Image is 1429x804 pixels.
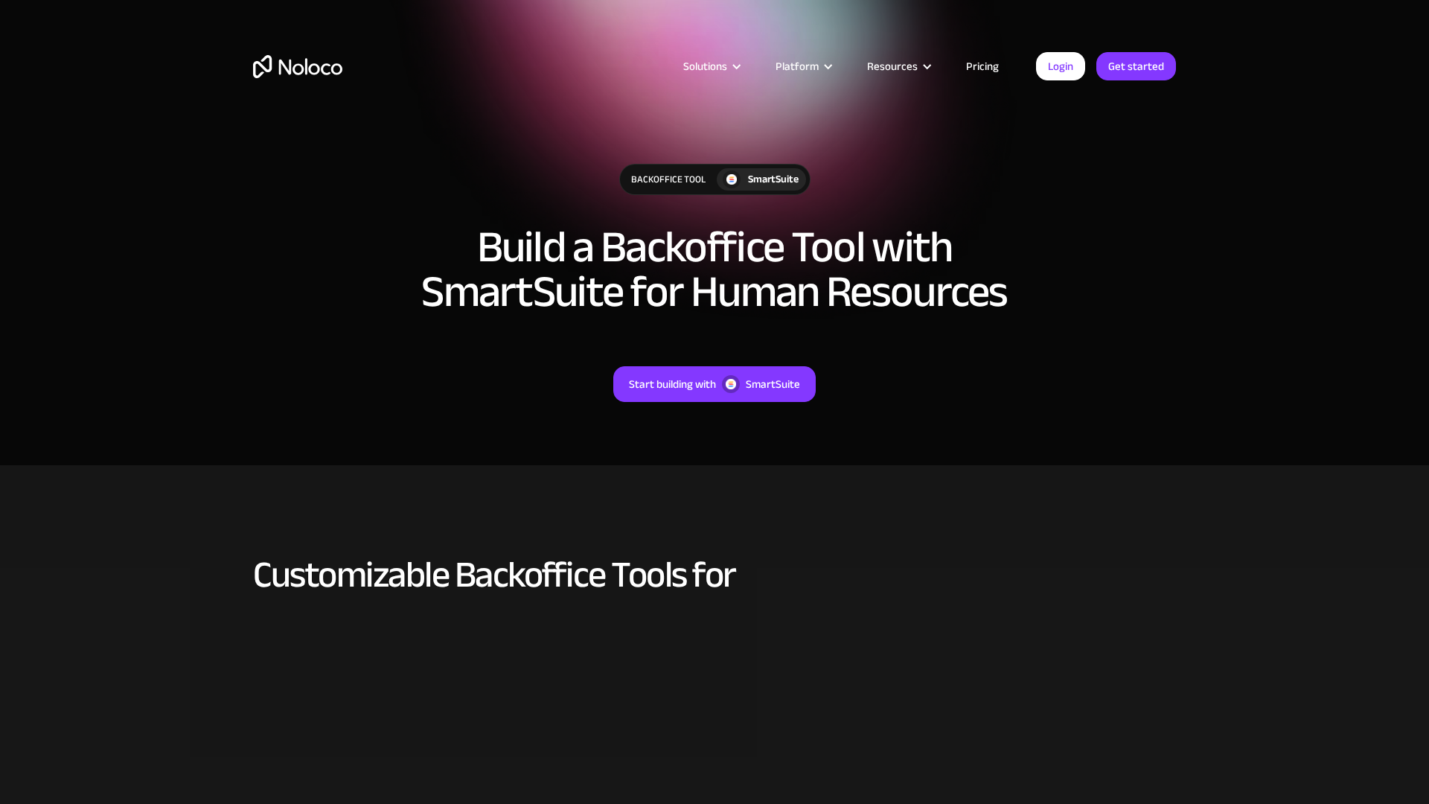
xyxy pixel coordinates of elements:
[748,171,799,188] div: SmartSuite
[848,57,947,76] div: Resources
[776,57,819,76] div: Platform
[380,225,1049,314] h1: Build a Backoffice Tool with SmartSuite for Human Resources
[683,57,727,76] div: Solutions
[746,374,800,394] div: SmartSuite
[1096,52,1176,80] a: Get started
[629,374,716,394] div: Start building with
[253,555,1176,595] h2: Customizable Backoffice Tools for
[665,57,757,76] div: Solutions
[253,55,342,78] a: home
[947,57,1017,76] a: Pricing
[757,57,848,76] div: Platform
[613,366,816,402] a: Start building withSmartSuite
[867,57,918,76] div: Resources
[620,165,717,194] div: Backoffice Tool
[1036,52,1085,80] a: Login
